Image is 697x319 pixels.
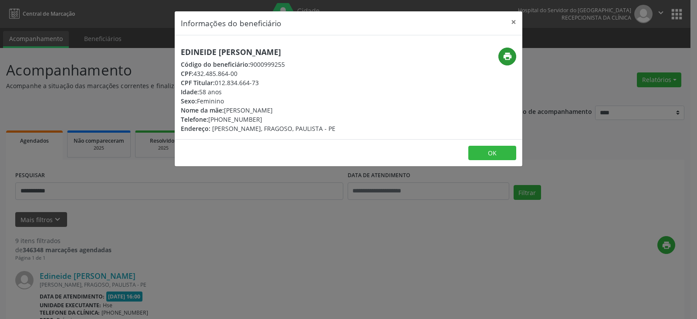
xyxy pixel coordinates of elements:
div: 58 anos [181,87,335,96]
div: 9000999255 [181,60,335,69]
div: 012.834.664-73 [181,78,335,87]
div: [PERSON_NAME] [181,106,335,115]
span: [PERSON_NAME], FRAGOSO, PAULISTA - PE [212,124,335,133]
button: print [498,48,516,65]
span: Telefone: [181,115,208,123]
button: Close [505,11,522,33]
span: CPF: [181,69,193,78]
h5: Edineide [PERSON_NAME] [181,48,335,57]
span: Endereço: [181,124,210,133]
div: Feminino [181,96,335,106]
div: [PHONE_NUMBER] [181,115,335,124]
h5: Informações do beneficiário [181,17,281,29]
span: CPF Titular: [181,79,215,87]
i: print [503,51,512,61]
span: Código do beneficiário: [181,60,250,69]
span: Idade: [181,88,199,96]
button: OK [468,146,516,161]
span: Nome da mãe: [181,106,224,114]
div: 432.485.864-00 [181,69,335,78]
span: Sexo: [181,97,197,105]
